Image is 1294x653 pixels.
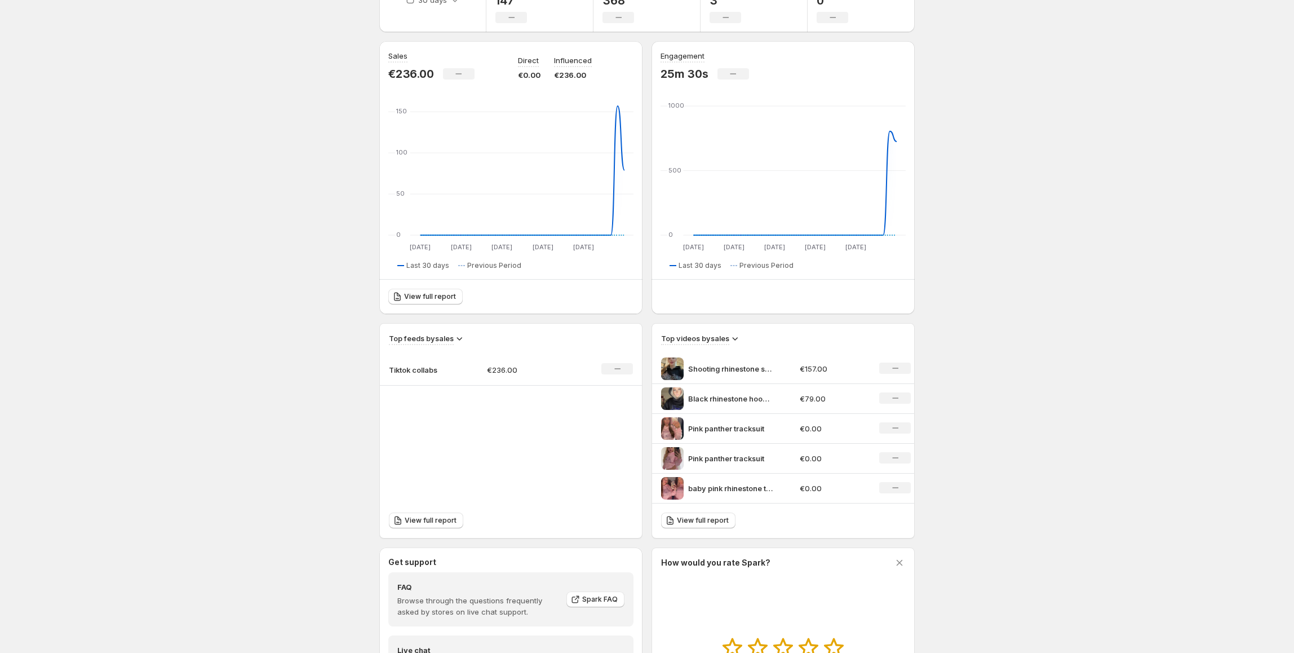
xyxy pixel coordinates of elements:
[661,333,729,344] h3: Top videos by sales
[688,363,773,374] p: Shooting rhinestone star hoodie
[661,387,684,410] img: Black rhinestone hoodie
[406,261,449,270] span: Last 30 days
[661,477,684,500] img: baby pink rhinestone tracksuits
[683,243,704,251] text: [DATE]
[661,358,684,380] img: Shooting rhinestone star hoodie
[800,363,866,374] p: €157.00
[800,483,866,494] p: €0.00
[661,417,684,440] img: Pink panther tracksuit
[661,67,708,81] p: 25m 30s
[582,595,618,604] span: Spark FAQ
[845,243,866,251] text: [DATE]
[554,55,592,66] p: Influenced
[554,69,592,81] p: €236.00
[668,231,673,239] text: 0
[388,67,434,81] p: €236.00
[724,243,745,251] text: [DATE]
[451,243,472,251] text: [DATE]
[739,261,794,270] span: Previous Period
[573,243,594,251] text: [DATE]
[764,243,785,251] text: [DATE]
[800,423,866,434] p: €0.00
[668,166,681,174] text: 500
[389,513,463,528] a: View full report
[410,243,431,251] text: [DATE]
[405,516,457,525] span: View full report
[397,581,559,593] h4: FAQ
[467,261,521,270] span: Previous Period
[688,393,773,404] p: Black rhinestone hoodie
[397,595,559,617] p: Browse through the questions frequently asked by stores on live chat support.
[805,243,826,251] text: [DATE]
[396,189,405,197] text: 50
[661,513,735,528] a: View full report
[677,516,729,525] span: View full report
[404,292,456,301] span: View full report
[487,364,567,376] p: €236.00
[566,592,624,607] a: Spark FAQ
[688,423,773,434] p: Pink panther tracksuit
[661,50,704,61] h3: Engagement
[518,55,539,66] p: Direct
[396,148,407,156] text: 100
[388,289,463,305] a: View full report
[396,231,401,239] text: 0
[389,333,454,344] h3: Top feeds by sales
[679,261,721,270] span: Last 30 days
[688,453,773,464] p: Pink panther tracksuit
[518,69,540,81] p: €0.00
[396,107,407,115] text: 150
[533,243,553,251] text: [DATE]
[388,50,407,61] h3: Sales
[661,557,770,568] h3: How would you rate Spark?
[661,447,684,470] img: Pink panther tracksuit
[491,243,512,251] text: [DATE]
[800,453,866,464] p: €0.00
[688,483,773,494] p: baby pink rhinestone tracksuits
[389,364,445,376] p: Tiktok collabs
[668,102,684,109] text: 1000
[800,393,866,404] p: €79.00
[388,557,436,568] h3: Get support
